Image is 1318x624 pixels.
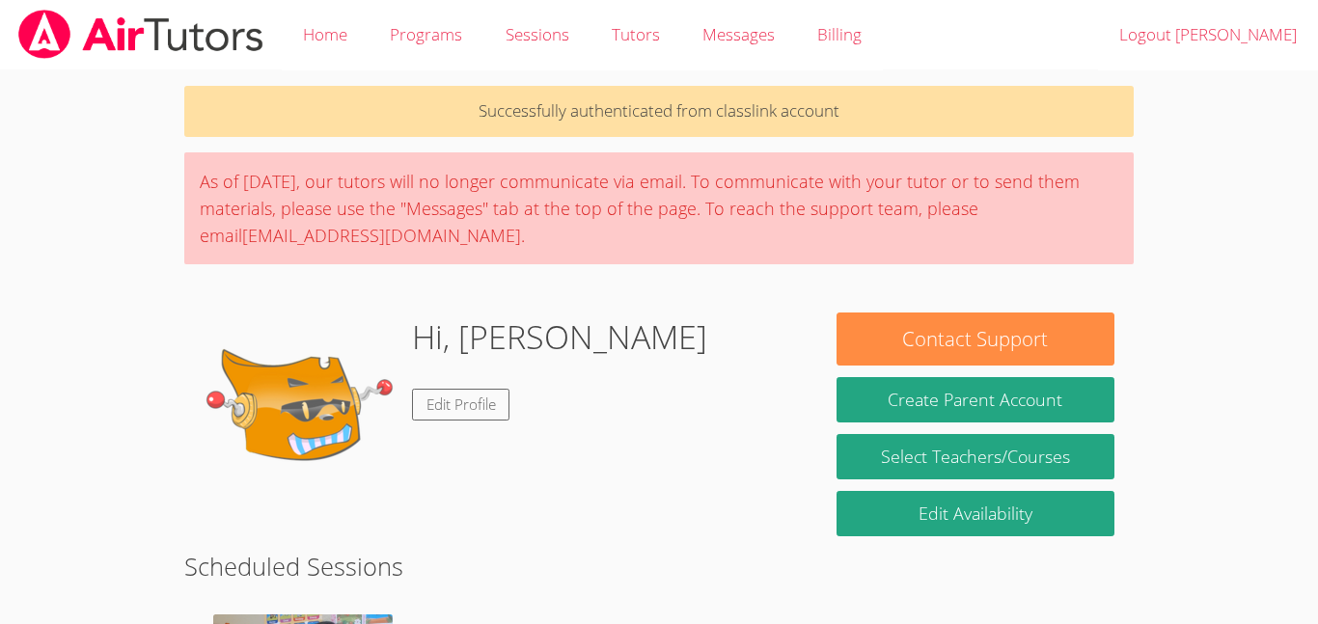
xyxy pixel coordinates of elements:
[837,434,1114,479] a: Select Teachers/Courses
[702,23,775,45] span: Messages
[184,86,1134,137] p: Successfully authenticated from classlink account
[837,377,1114,422] button: Create Parent Account
[184,152,1134,264] div: As of [DATE], our tutors will no longer communicate via email. To communicate with your tutor or ...
[16,10,265,59] img: airtutors_banner-c4298cdbf04f3fff15de1276eac7730deb9818008684d7c2e4769d2f7ddbe033.png
[412,389,510,421] a: Edit Profile
[184,548,1134,584] h2: Scheduled Sessions
[204,312,397,505] img: default.png
[837,491,1114,536] a: Edit Availability
[412,312,707,362] h1: Hi, [PERSON_NAME]
[837,312,1114,366] button: Contact Support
